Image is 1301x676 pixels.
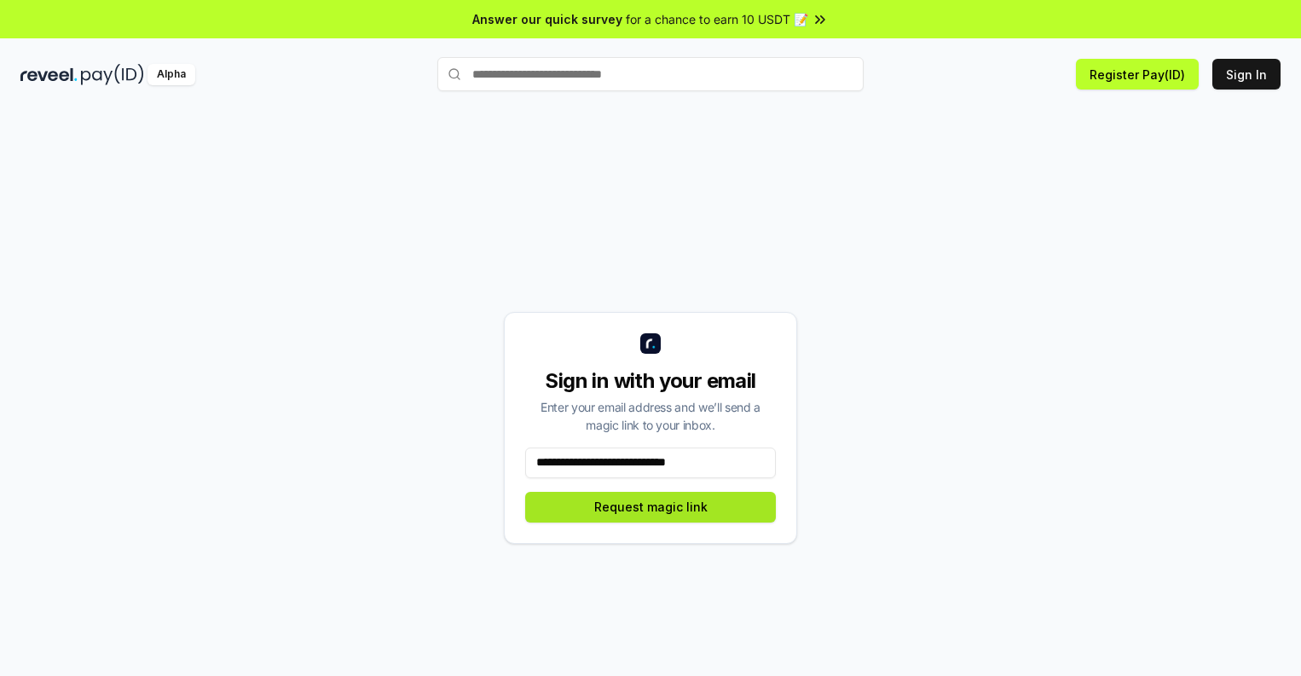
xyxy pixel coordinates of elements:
button: Sign In [1212,59,1281,90]
div: Alpha [147,64,195,85]
div: Enter your email address and we’ll send a magic link to your inbox. [525,398,776,434]
img: pay_id [81,64,144,85]
button: Request magic link [525,492,776,523]
img: reveel_dark [20,64,78,85]
span: for a chance to earn 10 USDT 📝 [626,10,808,28]
div: Sign in with your email [525,367,776,395]
span: Answer our quick survey [472,10,622,28]
button: Register Pay(ID) [1076,59,1199,90]
img: logo_small [640,333,661,354]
